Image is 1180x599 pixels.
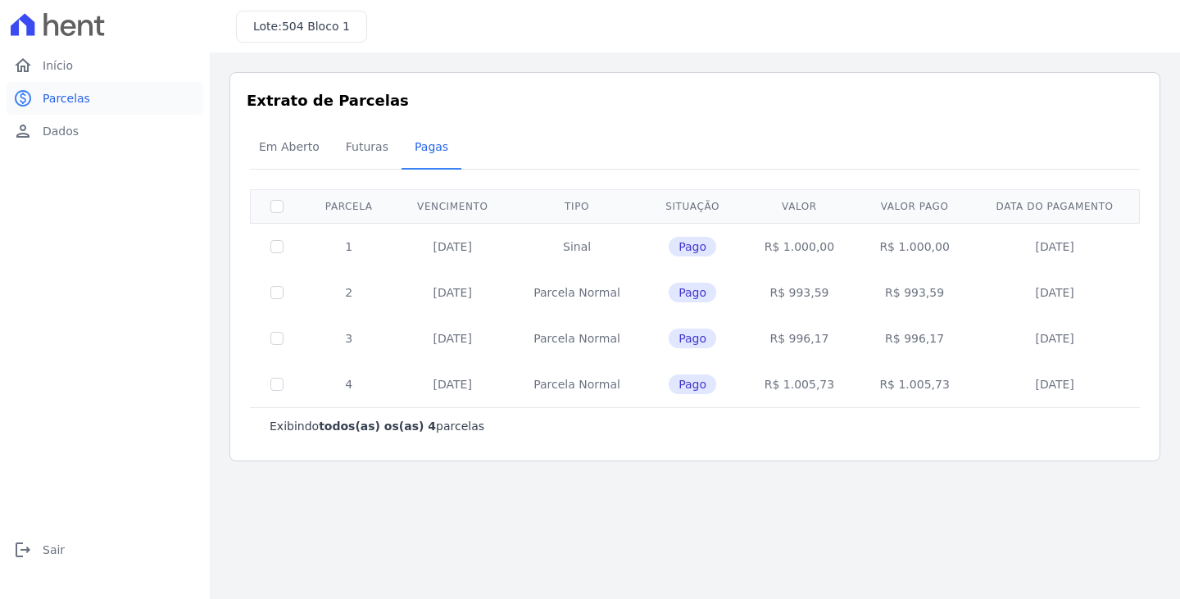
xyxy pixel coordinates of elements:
[394,189,511,223] th: Vencimento
[742,361,857,407] td: R$ 1.005,73
[7,115,203,147] a: personDados
[511,223,643,270] td: Sinal
[270,240,284,253] input: Só é possível selecionar pagamentos em aberto
[303,270,394,315] td: 2
[511,270,643,315] td: Parcela Normal
[669,374,716,394] span: Pago
[972,189,1137,223] th: Data do pagamento
[643,189,742,223] th: Situação
[270,418,484,434] p: Exibindo parcelas
[511,315,643,361] td: Parcela Normal
[972,270,1137,315] td: [DATE]
[857,361,973,407] td: R$ 1.005,73
[511,361,643,407] td: Parcela Normal
[857,315,973,361] td: R$ 996,17
[7,533,203,566] a: logoutSair
[270,378,284,391] input: Só é possível selecionar pagamentos em aberto
[13,121,33,141] i: person
[742,223,857,270] td: R$ 1.000,00
[394,361,511,407] td: [DATE]
[43,90,90,107] span: Parcelas
[394,223,511,270] td: [DATE]
[972,361,1137,407] td: [DATE]
[857,223,973,270] td: R$ 1.000,00
[857,270,973,315] td: R$ 993,59
[303,361,394,407] td: 4
[394,270,511,315] td: [DATE]
[246,127,333,170] a: Em Aberto
[857,189,973,223] th: Valor pago
[43,542,65,558] span: Sair
[402,127,461,170] a: Pagas
[669,329,716,348] span: Pago
[270,286,284,299] input: Só é possível selecionar pagamentos em aberto
[972,223,1137,270] td: [DATE]
[333,127,402,170] a: Futuras
[13,540,33,560] i: logout
[669,283,716,302] span: Pago
[13,56,33,75] i: home
[7,82,203,115] a: paidParcelas
[7,49,203,82] a: homeInício
[319,420,436,433] b: todos(as) os(as) 4
[742,189,857,223] th: Valor
[394,315,511,361] td: [DATE]
[511,189,643,223] th: Tipo
[43,57,73,74] span: Início
[43,123,79,139] span: Dados
[249,130,329,163] span: Em Aberto
[253,18,350,35] h3: Lote:
[742,315,857,361] td: R$ 996,17
[303,315,394,361] td: 3
[405,130,458,163] span: Pagas
[669,237,716,256] span: Pago
[247,89,1143,111] h3: Extrato de Parcelas
[282,20,350,33] span: 504 Bloco 1
[303,189,394,223] th: Parcela
[336,130,398,163] span: Futuras
[270,332,284,345] input: Só é possível selecionar pagamentos em aberto
[972,315,1137,361] td: [DATE]
[303,223,394,270] td: 1
[742,270,857,315] td: R$ 993,59
[13,88,33,108] i: paid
